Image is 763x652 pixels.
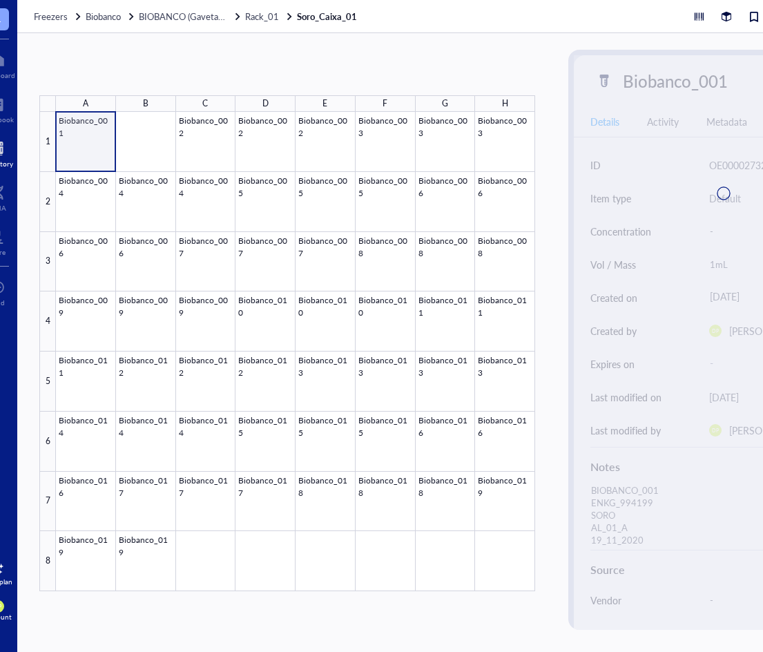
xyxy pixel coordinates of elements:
[202,95,208,112] div: C
[502,95,508,112] div: H
[86,10,136,23] a: Biobanco
[83,95,88,112] div: A
[143,95,148,112] div: B
[39,412,56,472] div: 6
[39,472,56,532] div: 7
[39,112,56,172] div: 1
[139,10,295,23] span: BIOBANCO (Gaveta_01 / Prateleira 01)
[245,10,279,23] span: Rack_01
[39,531,56,591] div: 8
[262,95,269,112] div: D
[442,95,448,112] div: G
[383,95,387,112] div: F
[322,95,327,112] div: E
[39,352,56,412] div: 5
[86,10,121,23] span: Biobanco
[297,10,360,23] a: Soro_Caixa_01
[39,232,56,292] div: 3
[39,172,56,232] div: 2
[34,10,68,23] span: Freezers
[39,291,56,352] div: 4
[34,10,83,23] a: Freezers
[139,10,294,23] a: BIOBANCO (Gaveta_01 / Prateleira 01)Rack_01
